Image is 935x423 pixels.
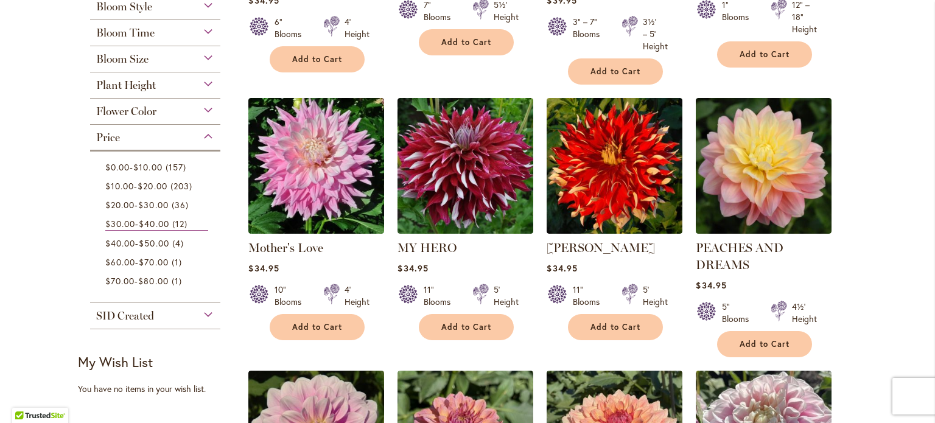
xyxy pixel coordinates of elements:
div: You have no items in your wish list. [78,383,240,395]
span: 157 [166,161,189,173]
a: $10.00-$20.00 203 [105,180,208,192]
a: Mother's Love [248,225,384,236]
button: Add to Cart [717,331,812,357]
span: $70.00 [105,275,135,287]
img: My Hero [397,98,533,234]
span: Add to Cart [740,339,790,349]
span: Bloom Time [96,26,155,40]
a: My Hero [397,225,533,236]
img: Nick Sr [547,98,682,234]
a: $30.00-$40.00 12 [105,217,208,231]
button: Add to Cart [270,314,365,340]
span: Flower Color [96,105,156,118]
a: $0.00-$10.00 157 [105,161,208,173]
span: Add to Cart [441,37,491,47]
span: $20.00 [105,199,135,211]
span: 36 [172,198,192,211]
span: Plant Height [96,79,156,92]
span: Add to Cart [740,49,790,60]
span: $34.95 [397,262,428,274]
span: Add to Cart [590,66,640,77]
span: - [105,237,169,249]
button: Add to Cart [419,29,514,55]
a: [PERSON_NAME] [547,240,655,255]
a: $40.00-$50.00 4 [105,237,208,250]
button: Add to Cart [717,41,812,68]
a: PEACHES AND DREAMS [696,225,832,236]
span: Add to Cart [292,322,342,332]
span: - [105,199,169,211]
span: Add to Cart [441,322,491,332]
span: $40.00 [139,218,169,229]
a: MY HERO [397,240,457,255]
span: $40.00 [105,237,135,249]
span: $30.00 [138,199,168,211]
span: $20.00 [138,180,167,192]
span: $30.00 [105,218,135,229]
span: $10.00 [105,180,134,192]
a: $20.00-$30.00 36 [105,198,208,211]
a: $70.00-$80.00 1 [105,274,208,287]
span: $34.95 [696,279,726,291]
span: Bloom Size [96,52,149,66]
div: 11" Blooms [424,284,458,308]
span: $70.00 [139,256,168,268]
div: 6" Blooms [275,16,309,40]
span: - [105,180,167,192]
div: 10" Blooms [275,284,309,308]
span: SID Created [96,309,154,323]
img: Mother's Love [248,98,384,234]
div: 5' Height [494,284,519,308]
img: PEACHES AND DREAMS [696,98,832,234]
span: $50.00 [139,237,169,249]
span: Add to Cart [590,322,640,332]
span: - [105,161,163,173]
span: - [105,275,169,287]
span: $0.00 [105,161,130,173]
span: - [105,256,169,268]
span: 1 [172,256,185,268]
span: $34.95 [248,262,279,274]
button: Add to Cart [419,314,514,340]
span: - [105,218,169,229]
span: 1 [172,274,185,287]
div: 5' Height [643,284,668,308]
span: $10.00 [133,161,162,173]
span: $80.00 [138,275,168,287]
strong: My Wish List [78,353,153,371]
span: $60.00 [105,256,135,268]
div: 3½' – 5' Height [643,16,668,52]
a: PEACHES AND DREAMS [696,240,783,272]
div: 5" Blooms [722,301,756,325]
span: 203 [170,180,195,192]
a: Nick Sr [547,225,682,236]
iframe: Launch Accessibility Center [9,380,43,414]
span: $34.95 [547,262,577,274]
span: Add to Cart [292,54,342,65]
div: 4' Height [345,284,369,308]
span: 4 [172,237,187,250]
div: 11" Blooms [573,284,607,308]
button: Add to Cart [568,58,663,85]
div: 3" – 7" Blooms [573,16,607,52]
span: Price [96,131,120,144]
div: 4' Height [345,16,369,40]
button: Add to Cart [270,46,365,72]
a: $60.00-$70.00 1 [105,256,208,268]
a: Mother's Love [248,240,323,255]
button: Add to Cart [568,314,663,340]
div: 4½' Height [792,301,817,325]
span: 12 [172,217,191,230]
